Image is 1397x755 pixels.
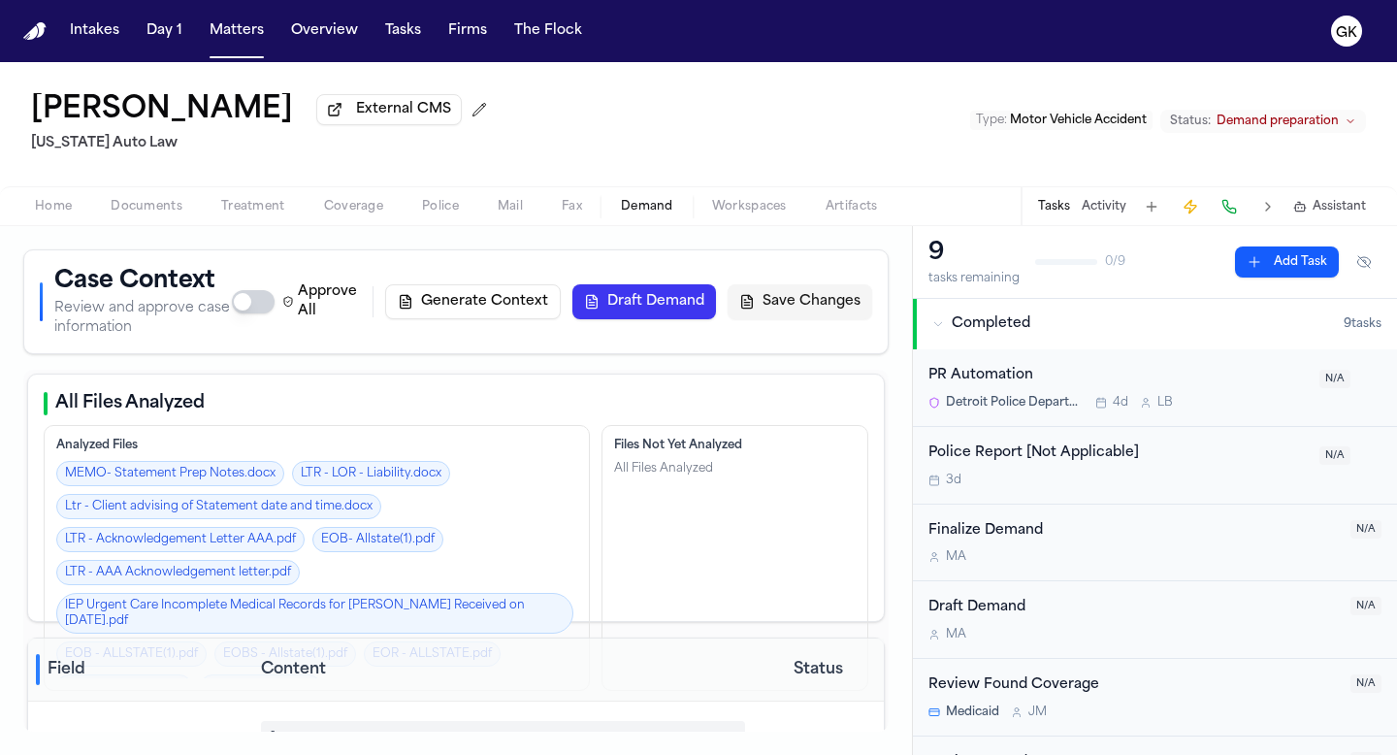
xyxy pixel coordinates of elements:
a: LTR - LOR - Liability.docx [292,461,450,486]
h2: All Files Analyzed [55,390,205,417]
p: Review and approve case information [54,299,232,338]
span: M A [946,627,966,642]
button: Hide completed tasks (⌘⇧H) [1347,246,1381,278]
button: Generate Context [385,284,561,319]
button: Draft Demand [572,284,716,319]
span: L B [1157,395,1173,410]
span: Coverage [324,199,383,214]
button: Day 1 [139,14,190,49]
button: Make a Call [1216,193,1243,220]
span: Police [422,199,459,214]
label: Approve All [282,282,361,321]
a: LTR - Acknowledgement Letter AAA.pdf [56,527,305,552]
span: External CMS [356,100,451,119]
span: J M [1028,705,1047,720]
span: 3d [946,473,961,488]
div: Open task: Police Report [Not Applicable] [913,427,1397,505]
span: N/A [1319,370,1350,388]
span: 0 / 9 [1105,254,1125,270]
div: Open task: PR Automation [913,349,1397,427]
span: N/A [1350,597,1381,615]
span: Status: [1170,114,1211,129]
div: Open task: Draft Demand [913,581,1397,659]
img: Finch Logo [23,22,47,41]
span: 9 task s [1344,316,1381,332]
button: Save Changes [728,284,872,319]
a: MEMO- Statement Prep Notes.docx [56,461,284,486]
span: Artifacts [826,199,878,214]
button: Matters [202,14,272,49]
button: Completed9tasks [913,299,1397,349]
span: Home [35,199,72,214]
button: Edit Type: Motor Vehicle Accident [970,111,1153,130]
div: Finalize Demand [928,520,1339,542]
a: EOB- Allstate(1).pdf [312,527,443,552]
span: N/A [1350,674,1381,693]
span: Demand [621,199,673,214]
button: Assistant [1293,199,1366,214]
span: 4d [1113,395,1128,410]
div: PR Automation [928,365,1308,387]
div: Open task: Finalize Demand [913,505,1397,582]
a: LTR - AAA Acknowledgement letter.pdf [56,560,300,585]
button: Activity [1082,199,1126,214]
span: Treatment [221,199,285,214]
span: Workspaces [712,199,787,214]
button: Create Immediate Task [1177,193,1204,220]
div: Police Report [Not Applicable] [928,443,1308,465]
a: IEP Urgent Care Incomplete Medical Records for [PERSON_NAME] Received on [DATE].pdf [56,593,573,634]
button: The Flock [506,14,590,49]
button: Tasks [1038,199,1070,214]
div: All Files Analyzed [614,461,713,476]
button: Add Task [1138,193,1165,220]
div: Files Not Yet Analyzed [614,438,856,453]
a: Ltr - Client advising of Statement date and time.docx [56,494,381,519]
text: GK [1336,26,1357,40]
button: Tasks [377,14,429,49]
span: Medicaid [946,705,999,720]
div: Field [36,654,245,685]
button: Overview [283,14,366,49]
span: N/A [1350,520,1381,539]
span: Type : [976,115,1007,126]
span: Documents [111,199,182,214]
span: Completed [952,314,1030,334]
span: N/A [1319,446,1350,465]
button: External CMS [316,94,462,125]
a: Home [23,22,47,41]
div: Analyzed Files [56,438,577,453]
span: Motor Vehicle Accident [1010,115,1147,126]
button: Intakes [62,14,127,49]
div: Draft Demand [928,597,1339,619]
span: Fax [562,199,582,214]
th: Content [253,639,753,702]
h1: Case Context [54,266,232,297]
div: 9 [928,238,1020,269]
span: Mail [498,199,523,214]
span: Demand preparation [1217,114,1339,129]
div: Open task: Review Found Coverage [913,659,1397,737]
h1: [PERSON_NAME] [31,93,293,128]
button: Firms [440,14,495,49]
span: Assistant [1313,199,1366,214]
div: tasks remaining [928,271,1020,286]
button: Edit matter name [31,93,293,128]
button: Change status from Demand preparation [1160,110,1366,133]
span: Detroit Police Department [946,395,1084,410]
h2: [US_STATE] Auto Law [31,132,495,155]
th: Status [753,639,884,702]
div: Review Found Coverage [928,674,1339,697]
button: Add Task [1235,246,1339,278]
span: M A [946,549,966,565]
